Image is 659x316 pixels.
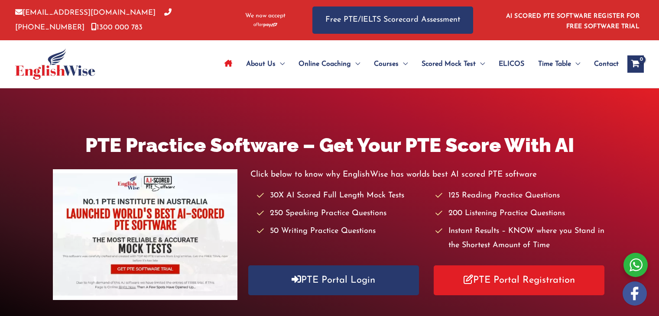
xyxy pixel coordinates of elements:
[434,265,604,295] a: PTE Portal Registration
[246,49,276,79] span: About Us
[312,6,473,34] a: Free PTE/IELTS Scorecard Assessment
[435,189,606,203] li: 125 Reading Practice Questions
[53,169,237,300] img: pte-institute-main
[399,49,408,79] span: Menu Toggle
[257,224,428,239] li: 50 Writing Practice Questions
[476,49,485,79] span: Menu Toggle
[627,55,644,73] a: View Shopping Cart, empty
[15,48,95,80] img: cropped-ew-logo
[594,49,619,79] span: Contact
[367,49,415,79] a: CoursesMenu Toggle
[245,12,286,20] span: We now accept
[250,168,607,182] p: Click below to know why EnglishWise has worlds best AI scored PTE software
[248,265,419,295] a: PTE Portal Login
[351,49,360,79] span: Menu Toggle
[276,49,285,79] span: Menu Toggle
[531,49,587,79] a: Time TableMenu Toggle
[571,49,580,79] span: Menu Toggle
[257,189,428,203] li: 30X AI Scored Full Length Mock Tests
[15,9,172,31] a: [PHONE_NUMBER]
[239,49,292,79] a: About UsMenu Toggle
[218,49,619,79] nav: Site Navigation: Main Menu
[15,9,156,16] a: [EMAIL_ADDRESS][DOMAIN_NAME]
[435,206,606,221] li: 200 Listening Practice Questions
[91,24,143,31] a: 1300 000 783
[253,23,277,27] img: Afterpay-Logo
[623,281,647,306] img: white-facebook.png
[415,49,492,79] a: Scored Mock TestMenu Toggle
[506,13,640,30] a: AI SCORED PTE SOFTWARE REGISTER FOR FREE SOFTWARE TRIAL
[422,49,476,79] span: Scored Mock Test
[538,49,571,79] span: Time Table
[587,49,619,79] a: Contact
[292,49,367,79] a: Online CoachingMenu Toggle
[374,49,399,79] span: Courses
[53,132,607,159] h1: PTE Practice Software – Get Your PTE Score With AI
[499,49,524,79] span: ELICOS
[257,206,428,221] li: 250 Speaking Practice Questions
[492,49,531,79] a: ELICOS
[299,49,351,79] span: Online Coaching
[435,224,606,253] li: Instant Results – KNOW where you Stand in the Shortest Amount of Time
[501,6,644,34] aside: Header Widget 1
